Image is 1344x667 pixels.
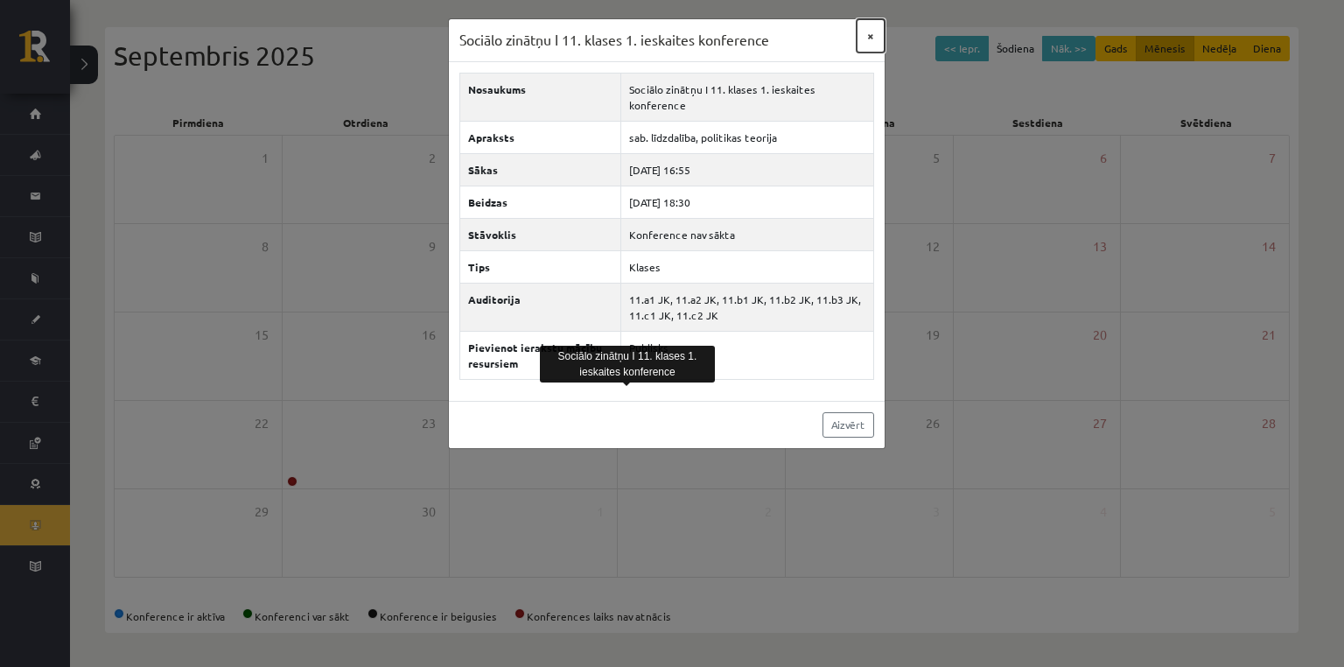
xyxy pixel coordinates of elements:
td: Publisks [620,331,873,379]
td: Sociālo zinātņu I 11. klases 1. ieskaites konference [620,73,873,121]
td: Konference nav sākta [620,218,873,250]
td: [DATE] 18:30 [620,186,873,218]
th: Apraksts [460,121,621,153]
th: Beidzas [460,186,621,218]
th: Pievienot ierakstu mācību resursiem [460,331,621,379]
th: Tips [460,250,621,283]
th: Sākas [460,153,621,186]
td: 11.a1 JK, 11.a2 JK, 11.b1 JK, 11.b2 JK, 11.b3 JK, 11.c1 JK, 11.c2 JK [620,283,873,331]
a: Aizvērt [822,412,874,438]
h3: Sociālo zinātņu I 11. klases 1. ieskaites konference [459,30,769,51]
td: sab. līdzdalība, politikas teorija [620,121,873,153]
th: Auditorija [460,283,621,331]
button: × [857,19,885,53]
th: Nosaukums [460,73,621,121]
th: Stāvoklis [460,218,621,250]
div: Sociālo zinātņu I 11. klases 1. ieskaites konference [540,346,715,383]
td: [DATE] 16:55 [620,153,873,186]
td: Klases [620,250,873,283]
